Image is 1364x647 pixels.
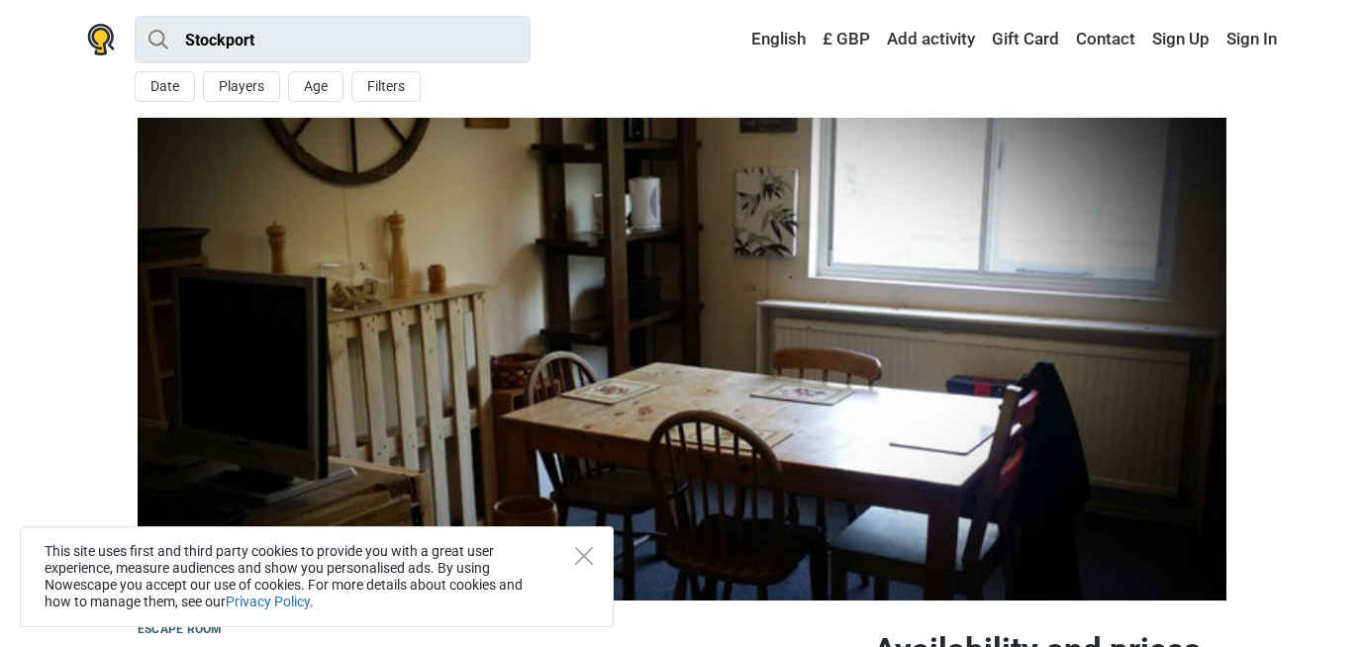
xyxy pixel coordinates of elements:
[138,622,222,636] span: Escape room
[575,547,593,565] button: Close
[87,24,115,55] img: Nowescape logo
[882,22,980,57] a: Add activity
[1147,22,1215,57] a: Sign Up
[1221,22,1277,57] a: Sign In
[1071,22,1140,57] a: Contact
[732,22,811,57] a: English
[818,22,875,57] a: £ GBP
[987,22,1064,57] a: Gift Card
[737,33,751,46] img: English
[351,71,421,102] button: Filters
[288,71,343,102] button: Age
[20,526,614,627] div: This site uses first and third party cookies to provide you with a great user experience, measure...
[138,118,1226,601] img: Menu For Disaster photo 1
[135,16,531,63] input: try “London”
[203,71,280,102] button: Players
[135,71,195,102] button: Date
[226,594,310,609] a: Privacy Policy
